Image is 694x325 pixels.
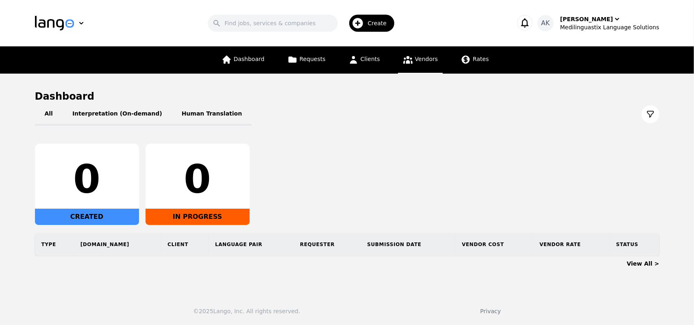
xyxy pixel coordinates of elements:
[35,90,659,103] h1: Dashboard
[338,11,399,35] button: Create
[35,233,74,256] th: Type
[415,56,438,62] span: Vendors
[294,233,361,256] th: Requester
[560,15,613,23] div: [PERSON_NAME]
[35,103,63,126] button: All
[642,105,659,123] button: Filter
[398,46,443,74] a: Vendors
[533,233,609,256] th: Vendor Rate
[74,233,161,256] th: [DOMAIN_NAME]
[283,46,331,74] a: Requests
[208,15,338,32] input: Find jobs, services & companies
[217,46,270,74] a: Dashboard
[627,260,659,267] a: View All >
[193,307,300,315] div: © 2025 Lango, Inc. All rights reserved.
[172,103,252,126] button: Human Translation
[473,56,489,62] span: Rates
[456,46,494,74] a: Rates
[344,46,385,74] a: Clients
[209,233,294,256] th: Language Pair
[300,56,326,62] span: Requests
[455,233,533,256] th: Vendor Cost
[610,233,659,256] th: Status
[146,209,250,225] div: IN PROGRESS
[35,16,74,31] img: Logo
[41,160,133,199] div: 0
[480,308,501,314] a: Privacy
[63,103,172,126] button: Interpretation (On-demand)
[152,160,243,199] div: 0
[234,56,265,62] span: Dashboard
[35,209,139,225] div: CREATED
[161,233,209,256] th: Client
[361,233,455,256] th: Submission Date
[368,19,392,27] span: Create
[361,56,380,62] span: Clients
[541,18,550,28] span: AK
[560,23,659,31] div: Medilinguastix Language Solutions
[537,15,659,31] button: AK[PERSON_NAME]Medilinguastix Language Solutions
